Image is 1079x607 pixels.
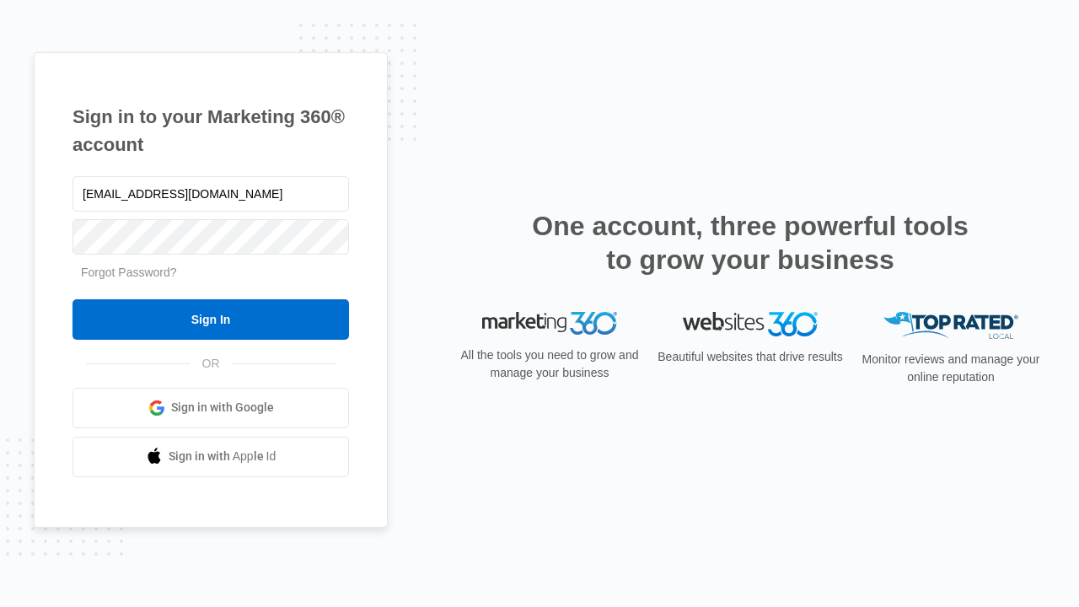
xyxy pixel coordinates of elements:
[169,448,276,465] span: Sign in with Apple Id
[527,209,974,277] h2: One account, three powerful tools to grow your business
[81,266,177,279] a: Forgot Password?
[72,437,349,477] a: Sign in with Apple Id
[856,351,1045,386] p: Monitor reviews and manage your online reputation
[455,346,644,382] p: All the tools you need to grow and manage your business
[656,348,845,366] p: Beautiful websites that drive results
[72,299,349,340] input: Sign In
[72,176,349,212] input: Email
[482,312,617,336] img: Marketing 360
[72,103,349,158] h1: Sign in to your Marketing 360® account
[683,312,818,336] img: Websites 360
[883,312,1018,340] img: Top Rated Local
[72,388,349,428] a: Sign in with Google
[191,355,232,373] span: OR
[171,399,274,416] span: Sign in with Google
